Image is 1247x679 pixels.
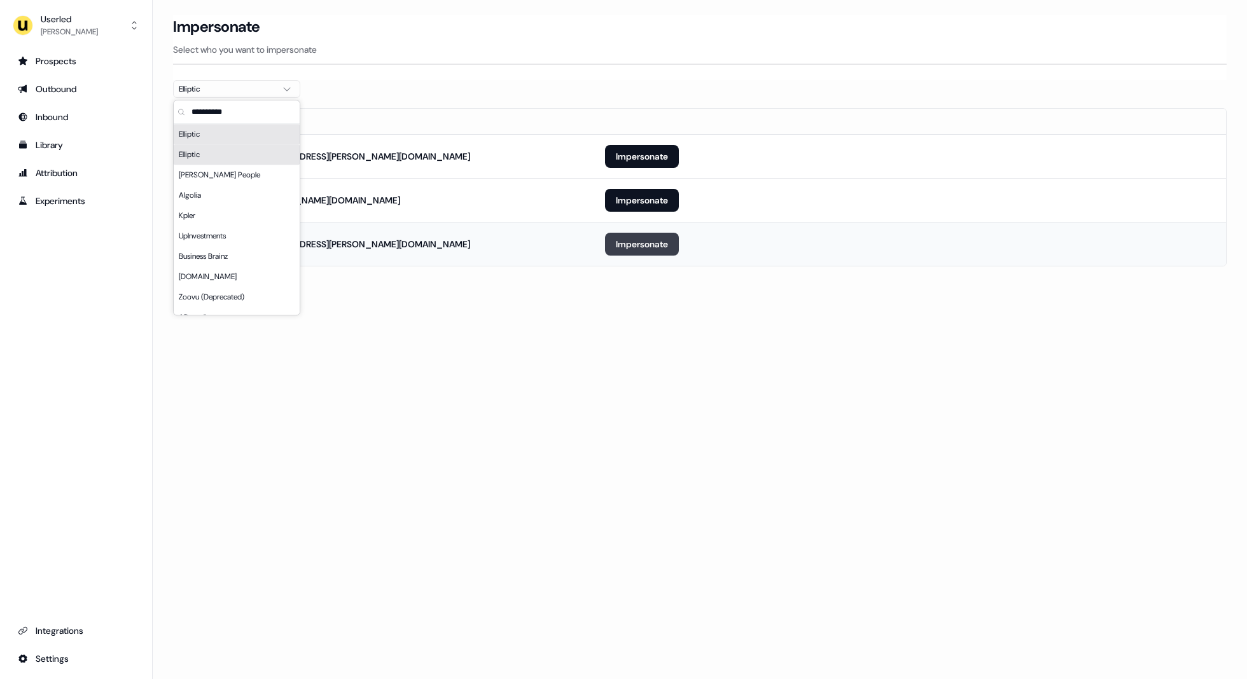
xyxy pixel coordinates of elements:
[174,109,595,134] th: Email
[10,107,142,127] a: Go to Inbound
[10,191,142,211] a: Go to experiments
[173,17,260,36] h3: Impersonate
[184,150,470,163] div: [PERSON_NAME][EMAIL_ADDRESS][PERSON_NAME][DOMAIN_NAME]
[18,167,134,179] div: Attribution
[10,648,142,669] a: Go to integrations
[605,145,679,168] button: Impersonate
[184,238,470,250] div: [PERSON_NAME][EMAIL_ADDRESS][PERSON_NAME][DOMAIN_NAME]
[18,195,134,207] div: Experiments
[10,79,142,99] a: Go to outbound experience
[10,10,142,41] button: Userled[PERSON_NAME]
[174,226,300,246] div: UpInvestments
[18,83,134,95] div: Outbound
[174,124,300,315] div: Suggestions
[174,287,300,307] div: Zoovu (Deprecated)
[10,621,142,641] a: Go to integrations
[10,51,142,71] a: Go to prospects
[174,307,300,327] div: ADvendio
[173,43,1227,56] p: Select who you want to impersonate
[18,55,134,67] div: Prospects
[605,233,679,256] button: Impersonate
[18,624,134,637] div: Integrations
[605,189,679,212] button: Impersonate
[174,144,300,165] div: Elliptic
[174,205,300,226] div: Kpler
[174,266,300,287] div: [DOMAIN_NAME]
[173,80,300,98] button: Elliptic
[174,165,300,185] div: [PERSON_NAME] People
[174,185,300,205] div: Algolia
[174,124,300,144] div: Elliptic
[18,652,134,665] div: Settings
[41,13,98,25] div: Userled
[41,25,98,38] div: [PERSON_NAME]
[10,135,142,155] a: Go to templates
[10,163,142,183] a: Go to attribution
[174,246,300,266] div: Business Brainz
[179,83,274,95] div: Elliptic
[18,111,134,123] div: Inbound
[18,139,134,151] div: Library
